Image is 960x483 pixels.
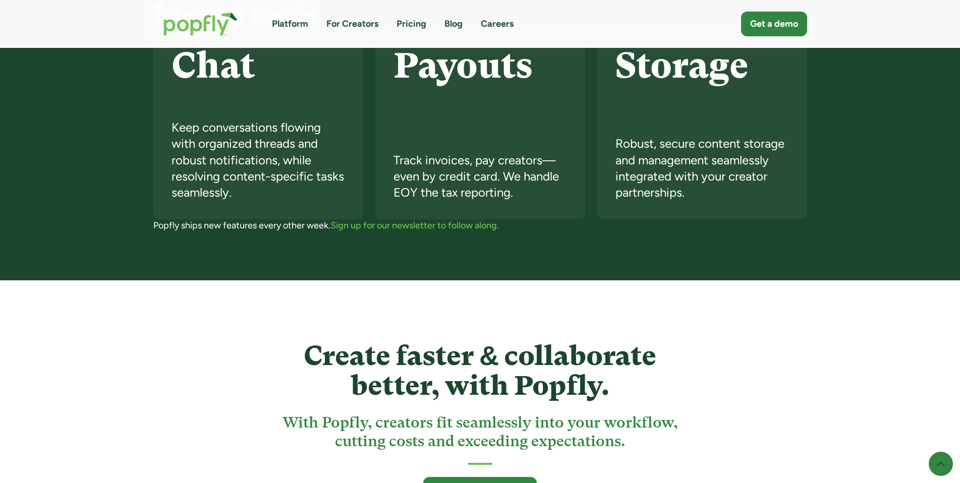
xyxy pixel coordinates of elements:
[153,219,807,232] div: Popfly ships new features every other week.
[481,18,514,30] a: Careers
[741,12,807,36] a: Get a demo
[272,18,308,30] a: Platform
[153,2,248,46] a: home
[172,119,345,201] div: Keep conversations flowing with organized threads and robust notifications, while resolving conte...
[330,220,499,231] a: Sign up for our newsletter to follow along.
[326,18,378,30] a: For Creators
[172,46,345,85] h4: Chat
[393,46,567,85] h4: Payouts
[393,152,567,201] div: Track invoices, pay creators—even by credit card. We handle EOY the tax reporting.
[271,341,689,401] h4: Create faster & collaborate better, with Popfly.
[397,18,426,30] a: Pricing
[271,413,689,451] h3: With Popfly, creators fit seamlessly into your workflow, cutting costs and exceeding expectations.
[444,18,463,30] a: Blog
[750,18,798,30] div: Get a demo
[615,46,789,85] h4: Storage
[615,136,789,201] div: Robust, secure content storage and management seamlessly integrated with your creator partnerships.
